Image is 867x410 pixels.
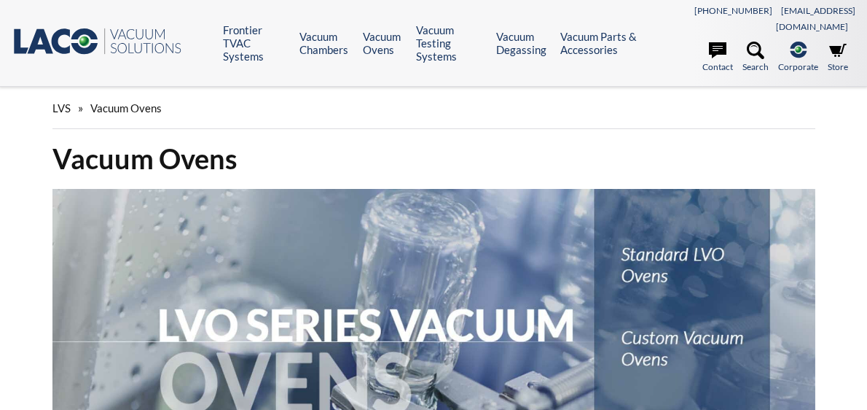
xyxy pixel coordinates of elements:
[363,30,405,56] a: Vacuum Ovens
[496,30,549,56] a: Vacuum Degassing
[702,42,733,74] a: Contact
[90,101,162,115] span: Vacuum Ovens
[742,42,769,74] a: Search
[778,60,818,74] span: Corporate
[52,141,815,177] h1: Vacuum Ovens
[299,30,352,56] a: Vacuum Chambers
[52,88,815,129] div: »
[828,42,848,74] a: Store
[416,23,485,63] a: Vacuum Testing Systems
[776,5,855,32] a: [EMAIL_ADDRESS][DOMAIN_NAME]
[560,30,640,56] a: Vacuum Parts & Accessories
[223,23,289,63] a: Frontier TVAC Systems
[52,101,71,115] span: LVS
[694,5,772,16] a: [PHONE_NUMBER]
